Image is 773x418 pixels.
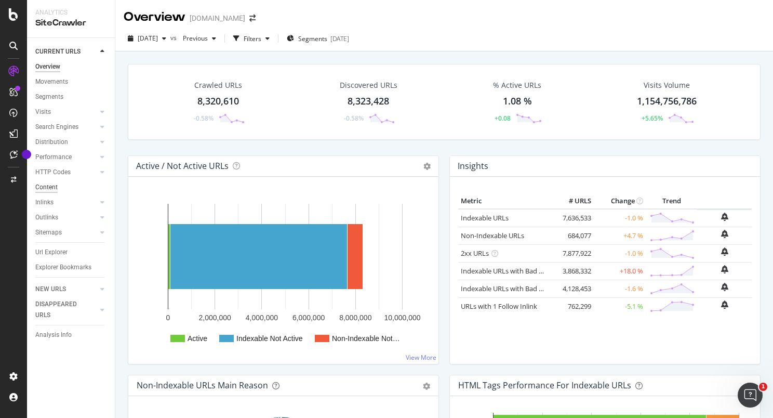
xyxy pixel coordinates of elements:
div: bell-plus [721,265,728,273]
a: NEW URLS [35,284,97,295]
td: 3,868,332 [552,262,594,280]
td: 762,299 [552,297,594,315]
div: 8,320,610 [197,95,239,108]
a: Analysis Info [35,330,108,341]
a: Movements [35,76,108,87]
text: Indexable Not Active [236,334,303,343]
th: Trend [646,193,697,209]
text: 10,000,000 [384,313,420,322]
a: View More [406,353,436,362]
div: 8,323,428 [348,95,389,108]
div: NEW URLS [35,284,66,295]
button: [DATE] [124,30,170,47]
a: Non-Indexable URLs [461,231,524,240]
a: Inlinks [35,197,97,208]
div: Inlinks [35,197,54,208]
div: 1,154,756,786 [637,95,697,108]
text: Non-Indexable Not… [332,334,400,343]
a: Overview [35,61,108,72]
a: Indexable URLs [461,213,509,223]
div: Filters [244,34,261,43]
a: Sitemaps [35,227,97,238]
a: Segments [35,92,108,102]
text: 0 [166,313,170,322]
a: Search Engines [35,122,97,133]
div: +5.65% [642,114,663,123]
h4: Active / Not Active URLs [136,159,229,173]
td: -1.0 % [594,244,646,262]
td: -5.1 % [594,297,646,315]
a: Indexable URLs with Bad H1 [461,266,548,276]
text: 6,000,000 [292,313,325,322]
a: DISAPPEARED URLS [35,299,97,321]
div: Discovered URLs [340,80,397,90]
div: Tooltip anchor [22,150,31,159]
div: Crawled URLs [194,80,242,90]
div: Movements [35,76,68,87]
div: +0.08 [495,114,511,123]
a: HTTP Codes [35,167,97,178]
a: CURRENT URLS [35,46,97,57]
div: HTML Tags Performance for Indexable URLs [458,380,631,390]
a: Visits [35,107,97,117]
div: bell-plus [721,247,728,256]
button: Filters [229,30,274,47]
div: [DATE] [330,34,349,43]
h4: Insights [458,159,488,173]
div: CURRENT URLS [35,46,81,57]
div: 1.08 % [503,95,532,108]
div: Sitemaps [35,227,62,238]
div: Visits [35,107,51,117]
div: Performance [35,152,72,163]
div: Url Explorer [35,247,68,258]
div: Distribution [35,137,68,148]
text: Active [188,334,207,343]
a: Url Explorer [35,247,108,258]
div: bell-plus [721,230,728,238]
td: -1.0 % [594,209,646,227]
button: Segments[DATE] [283,30,353,47]
a: Distribution [35,137,97,148]
button: Previous [179,30,220,47]
i: Options [423,163,431,170]
td: 4,128,453 [552,280,594,297]
div: bell-plus [721,301,728,309]
div: A chart. [137,193,430,356]
th: Metric [458,193,552,209]
th: # URLS [552,193,594,209]
div: arrow-right-arrow-left [249,15,256,22]
div: Analysis Info [35,330,72,341]
span: 1 [759,383,767,391]
td: +4.7 % [594,227,646,244]
div: % Active URLs [493,80,541,90]
text: 4,000,000 [246,313,278,322]
div: Overview [124,8,185,26]
td: -1.6 % [594,280,646,297]
div: Content [35,182,58,193]
div: DISAPPEARED URLS [35,299,88,321]
span: Previous [179,34,208,43]
a: URLs with 1 Follow Inlink [461,302,537,311]
div: Analytics [35,8,106,17]
div: Segments [35,92,63,102]
a: Indexable URLs with Bad Description [461,284,574,293]
td: +18.0 % [594,262,646,280]
div: HTTP Codes [35,167,71,178]
span: 2025 Oct. 7th [138,34,158,43]
text: 2,000,000 [199,313,231,322]
th: Change [594,193,646,209]
div: Explorer Bookmarks [35,262,91,273]
div: -0.58% [344,114,364,123]
div: Visits Volume [644,80,690,90]
td: 7,636,533 [552,209,594,227]
a: Explorer Bookmarks [35,262,108,273]
a: 2xx URLs [461,249,489,258]
div: gear [423,383,430,390]
div: Search Engines [35,122,78,133]
div: [DOMAIN_NAME] [190,13,245,23]
div: -0.58% [194,114,214,123]
iframe: Intercom live chat [738,383,763,408]
div: Non-Indexable URLs Main Reason [137,380,268,390]
text: 8,000,000 [339,313,371,322]
td: 7,877,922 [552,244,594,262]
